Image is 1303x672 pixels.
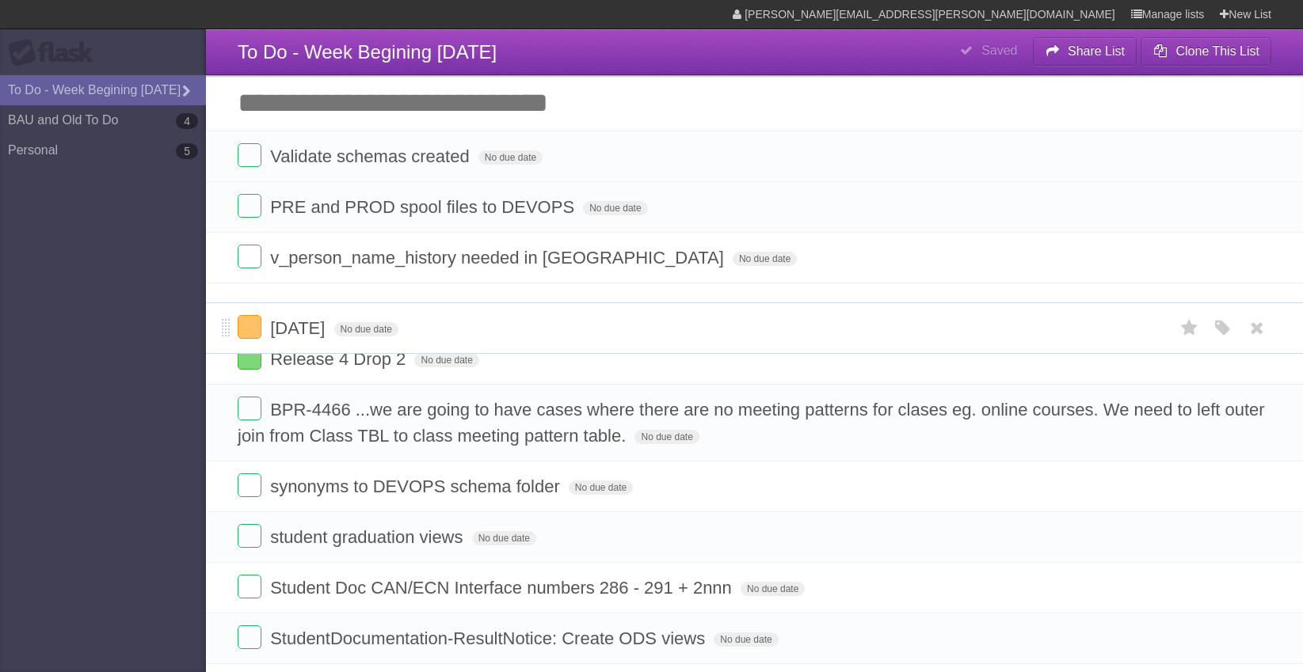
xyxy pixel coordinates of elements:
span: PRE and PROD spool files to DEVOPS [270,197,578,217]
label: Done [238,245,261,268]
button: Share List [1033,37,1137,66]
span: No due date [334,322,398,336]
span: Validate schemas created [270,146,474,166]
b: Clone This List [1175,44,1259,58]
span: No due date [472,531,536,545]
label: Done [238,473,261,497]
span: No due date [583,201,647,215]
span: Student Doc CAN/ECN Interface numbers 286 - 291 + 2nnn [270,578,736,598]
span: No due date [714,632,778,647]
span: No due date [569,480,633,495]
span: BPR-4466 ...we are going to have cases where there are no meeting patterns for clases eg. online ... [238,400,1265,446]
label: Done [238,524,261,548]
label: Done [238,143,261,167]
label: Done [238,625,261,649]
b: 5 [176,143,198,159]
label: Star task [1175,315,1205,341]
span: No due date [741,582,805,596]
span: v_person_name_history needed in [GEOGRAPHIC_DATA] [270,248,728,268]
label: Done [238,575,261,598]
label: Done [238,194,261,218]
span: No due date [414,353,478,367]
span: No due date [478,150,543,165]
div: Flask [8,39,103,67]
span: No due date [634,430,699,444]
label: Done [238,397,261,420]
span: synonyms to DEVOPS schema folder [270,476,564,496]
span: StudentDocumentation-ResultNotice: Create ODS views [270,628,709,648]
b: Saved [981,44,1017,57]
label: Done [238,346,261,370]
b: 4 [176,113,198,129]
b: Share List [1068,44,1125,58]
button: Clone This List [1141,37,1271,66]
span: student graduation views [270,527,467,547]
span: Release 4 Drop 2 [270,349,410,369]
span: To Do - Week Begining [DATE] [238,41,497,63]
label: Done [238,315,261,339]
span: No due date [733,252,797,266]
span: [DATE] [270,318,329,338]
